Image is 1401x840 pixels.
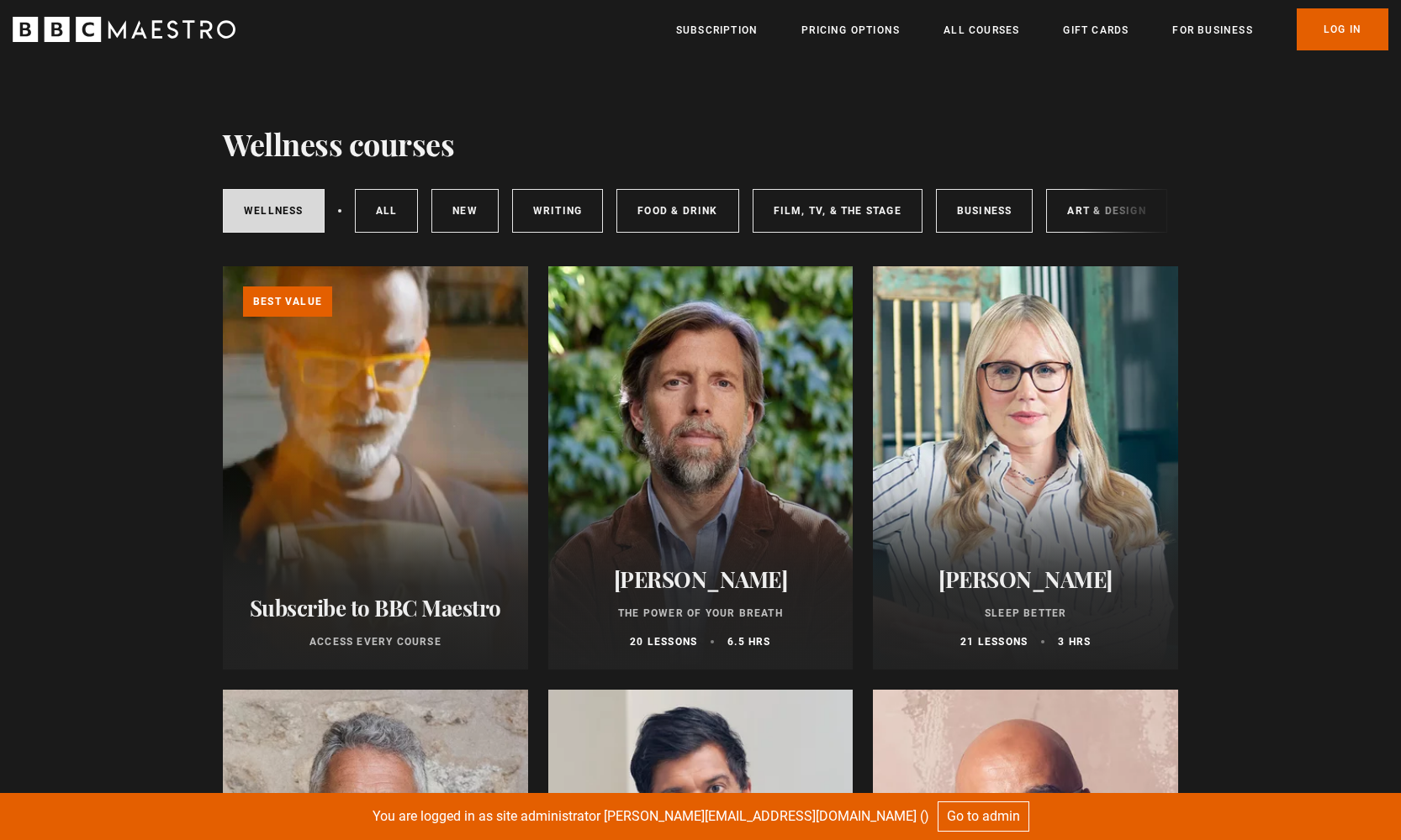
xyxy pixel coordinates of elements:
p: 6.5 hrs [727,634,770,649]
a: Writing [512,189,603,233]
h1: Wellness courses [223,126,454,161]
a: Art & Design [1046,189,1166,233]
a: Business [936,189,1034,233]
p: 3 hrs [1058,634,1091,649]
a: Film, TV, & The Stage [753,189,923,233]
a: Wellness [223,189,325,233]
a: All [355,189,419,233]
a: Subscription [676,22,758,39]
a: [PERSON_NAME] Sleep Better 21 lessons 3 hrs [873,266,1178,669]
p: Best value [243,286,332,317]
p: 21 lessons [960,634,1028,649]
svg: BBC Maestro [13,17,235,42]
a: [PERSON_NAME] The Power of Your Breath 20 lessons 6.5 hrs [548,266,854,669]
a: Log In [1297,8,1388,50]
a: For business [1172,22,1252,39]
a: New [431,189,499,233]
a: Pricing Options [801,22,900,39]
p: Sleep Better [893,606,1158,621]
nav: Primary [676,8,1388,50]
a: Gift Cards [1063,22,1129,39]
p: The Power of Your Breath [568,606,833,621]
a: All Courses [944,22,1019,39]
a: Go to admin [938,801,1029,832]
a: Food & Drink [616,189,738,233]
h2: [PERSON_NAME] [893,566,1158,592]
h2: [PERSON_NAME] [568,566,833,592]
p: 20 lessons [630,634,697,649]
